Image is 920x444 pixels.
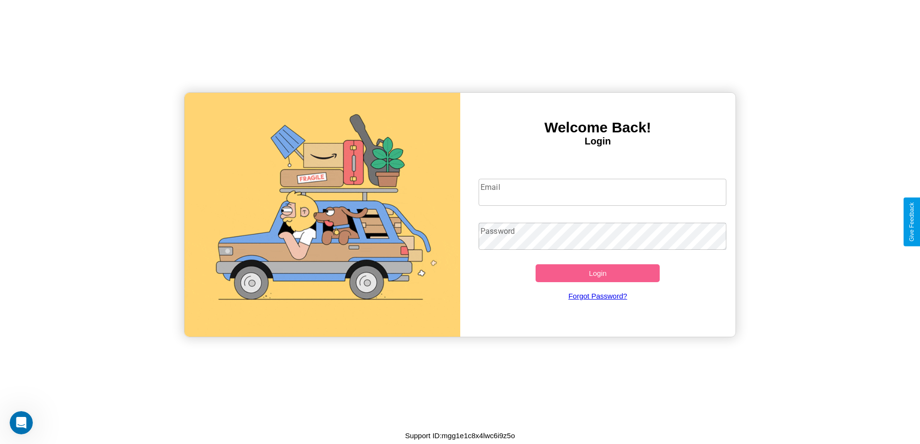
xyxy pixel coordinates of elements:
div: Give Feedback [908,202,915,242]
iframe: Intercom live chat [10,411,33,434]
h4: Login [460,136,736,147]
img: gif [184,93,460,337]
p: Support ID: mgg1e1c8x4lwc6i9z5o [405,429,515,442]
h3: Welcome Back! [460,119,736,136]
button: Login [536,264,660,282]
a: Forgot Password? [474,282,722,310]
